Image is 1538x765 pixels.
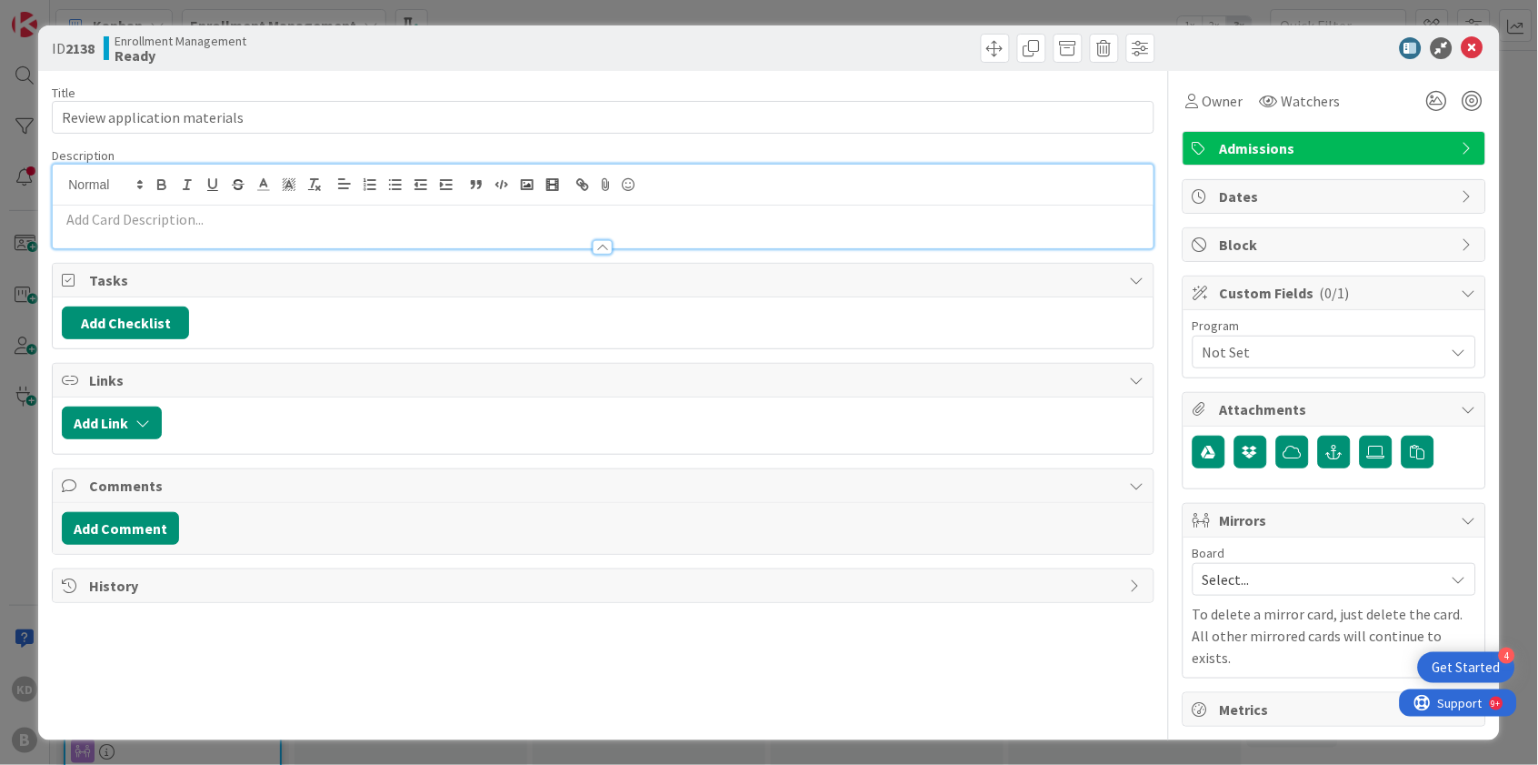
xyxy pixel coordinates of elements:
[1193,547,1225,559] span: Board
[89,475,1120,497] span: Comments
[1220,699,1453,720] span: Metrics
[1203,90,1243,112] span: Owner
[62,512,179,545] button: Add Comment
[1193,319,1476,332] div: Program
[52,147,115,164] span: Description
[65,39,95,57] b: 2138
[62,407,162,439] button: Add Link
[1220,137,1453,159] span: Admissions
[92,7,101,22] div: 9+
[1282,90,1341,112] span: Watchers
[89,575,1120,597] span: History
[52,37,95,59] span: ID
[115,48,246,63] b: Ready
[62,307,189,339] button: Add Checklist
[1203,567,1435,592] span: Select...
[1220,509,1453,531] span: Mirrors
[1220,234,1453,256] span: Block
[1418,652,1515,683] div: Open Get Started checklist, remaining modules: 4
[52,101,1153,134] input: type card name here...
[115,34,246,48] span: Enrollment Management
[1499,648,1515,664] div: 4
[1220,398,1453,420] span: Attachments
[1220,186,1453,207] span: Dates
[1193,603,1476,669] p: To delete a mirror card, just delete the card. All other mirrored cards will continue to exists.
[1203,341,1444,363] span: Not Set
[89,369,1120,391] span: Links
[89,269,1120,291] span: Tasks
[1433,659,1501,677] div: Get Started
[1320,284,1350,302] span: ( 0/1 )
[1220,282,1453,304] span: Custom Fields
[52,85,75,101] label: Title
[38,3,83,25] span: Support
